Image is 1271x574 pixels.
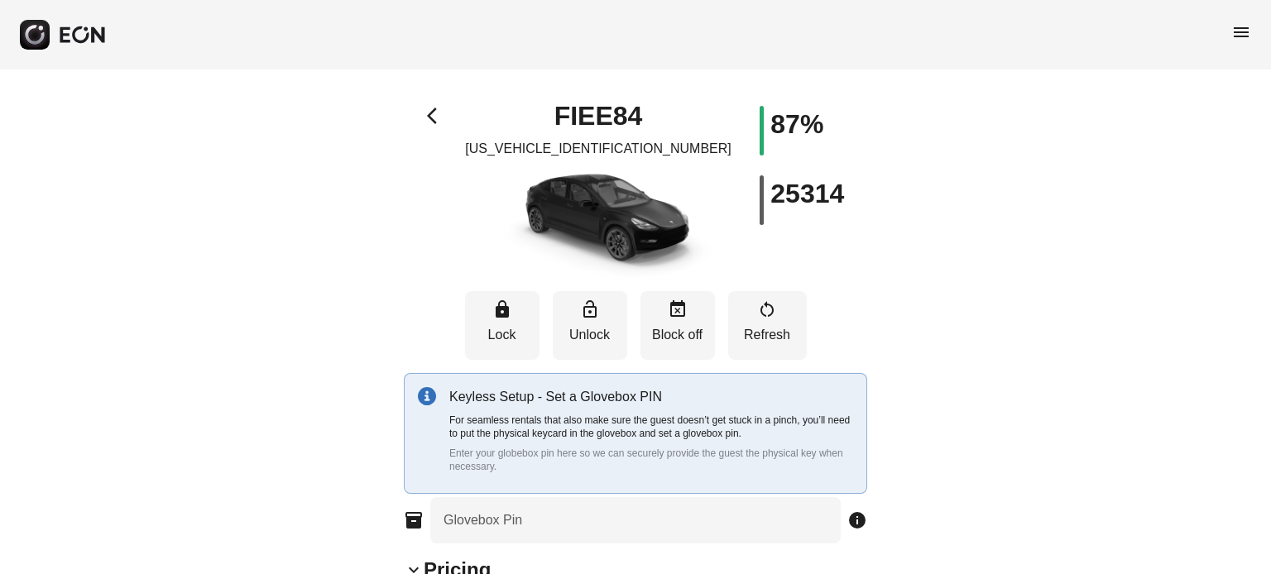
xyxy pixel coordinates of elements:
span: arrow_back_ios [427,106,447,126]
label: Glovebox Pin [444,510,522,530]
h1: 25314 [770,184,844,203]
h1: FIEE84 [554,106,643,126]
img: info [418,387,436,405]
span: info [847,510,867,530]
p: Enter your globebox pin here so we can securely provide the guest the physical key when necessary. [449,447,853,473]
span: lock_open [580,299,600,319]
button: Unlock [553,291,627,360]
button: Block off [640,291,715,360]
button: Refresh [728,291,807,360]
p: For seamless rentals that also make sure the guest doesn’t get stuck in a pinch, you’ll need to p... [449,414,853,440]
span: lock [492,299,512,319]
p: Refresh [736,325,799,345]
span: inventory_2 [404,510,424,530]
span: menu [1231,22,1251,42]
img: car [482,165,714,281]
p: Block off [649,325,707,345]
span: restart_alt [757,299,777,319]
button: Lock [465,291,540,360]
p: Unlock [561,325,619,345]
p: Lock [473,325,531,345]
span: event_busy [668,299,688,319]
p: [US_VEHICLE_IDENTIFICATION_NUMBER] [465,139,731,159]
p: Keyless Setup - Set a Glovebox PIN [449,387,853,407]
h1: 87% [770,114,823,134]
